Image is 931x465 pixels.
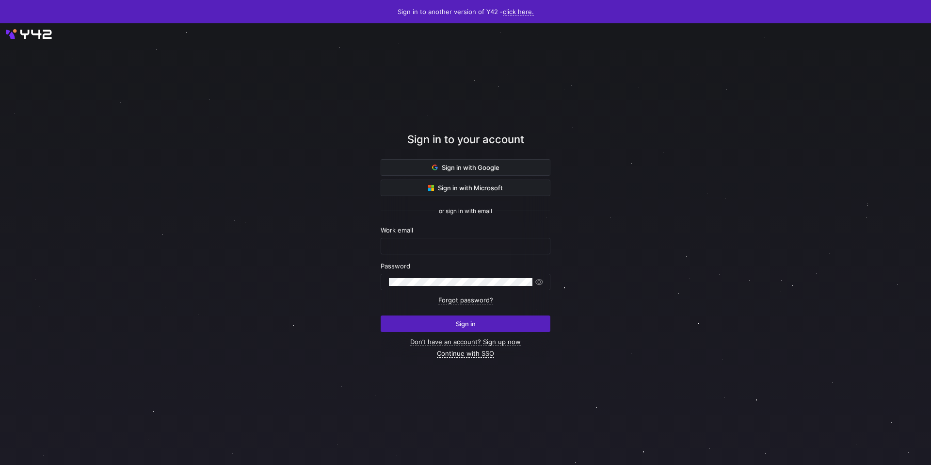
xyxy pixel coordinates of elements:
[381,226,413,234] span: Work email
[381,159,550,176] button: Sign in with Google
[381,180,550,196] button: Sign in with Microsoft
[432,164,499,171] span: Sign in with Google
[410,338,521,346] a: Don’t have an account? Sign up now
[456,320,476,328] span: Sign in
[437,349,494,358] a: Continue with SSO
[438,296,493,304] a: Forgot password?
[439,208,492,215] span: or sign in with email
[428,184,503,192] span: Sign in with Microsoft
[381,262,410,270] span: Password
[503,8,534,16] a: click here.
[381,316,550,332] button: Sign in
[381,132,550,159] div: Sign in to your account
